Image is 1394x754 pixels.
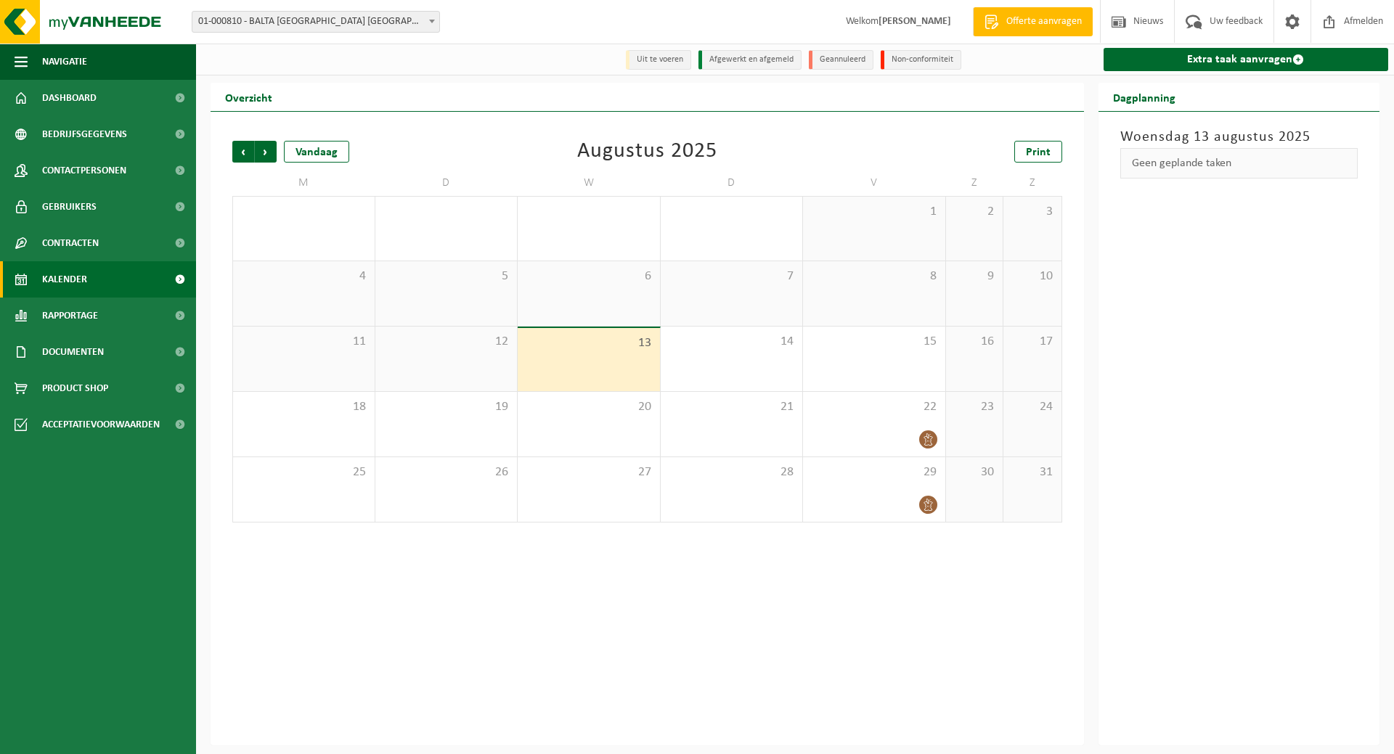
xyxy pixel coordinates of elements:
[42,80,97,116] span: Dashboard
[240,464,367,480] span: 25
[1026,147,1051,158] span: Print
[42,116,127,152] span: Bedrijfsgegevens
[1003,170,1061,196] td: Z
[525,335,653,351] span: 13
[383,464,510,480] span: 26
[232,170,375,196] td: M
[668,399,796,415] span: 21
[240,269,367,284] span: 4
[1011,464,1053,480] span: 31
[42,261,87,298] span: Kalender
[518,170,661,196] td: W
[525,269,653,284] span: 6
[192,12,439,32] span: 01-000810 - BALTA OUDENAARDE NV - OUDENAARDE
[946,170,1004,196] td: Z
[42,44,87,80] span: Navigatie
[240,399,367,415] span: 18
[383,399,510,415] span: 19
[577,141,717,163] div: Augustus 2025
[42,189,97,225] span: Gebruikers
[953,464,996,480] span: 30
[810,464,938,480] span: 29
[525,399,653,415] span: 20
[383,334,510,350] span: 12
[1011,269,1053,284] span: 10
[211,83,287,111] h2: Overzicht
[803,170,946,196] td: V
[383,269,510,284] span: 5
[42,298,98,334] span: Rapportage
[1011,399,1053,415] span: 24
[1011,334,1053,350] span: 17
[953,334,996,350] span: 16
[1014,141,1062,163] a: Print
[810,269,938,284] span: 8
[42,406,160,443] span: Acceptatievoorwaarden
[953,269,996,284] span: 9
[42,152,126,189] span: Contactpersonen
[879,16,951,27] strong: [PERSON_NAME]
[1120,126,1358,148] h3: Woensdag 13 augustus 2025
[810,399,938,415] span: 22
[881,50,961,70] li: Non-conformiteit
[1003,15,1085,29] span: Offerte aanvragen
[953,204,996,220] span: 2
[375,170,518,196] td: D
[698,50,802,70] li: Afgewerkt en afgemeld
[1104,48,1389,71] a: Extra taak aanvragen
[42,334,104,370] span: Documenten
[42,225,99,261] span: Contracten
[661,170,804,196] td: D
[42,370,108,406] span: Product Shop
[973,7,1093,36] a: Offerte aanvragen
[668,269,796,284] span: 7
[525,464,653,480] span: 27
[810,204,938,220] span: 1
[626,50,691,70] li: Uit te voeren
[240,334,367,350] span: 11
[1011,204,1053,220] span: 3
[809,50,873,70] li: Geannuleerd
[810,334,938,350] span: 15
[284,141,349,163] div: Vandaag
[668,464,796,480] span: 28
[232,141,254,163] span: Vorige
[1099,83,1190,111] h2: Dagplanning
[953,399,996,415] span: 23
[668,334,796,350] span: 14
[1120,148,1358,179] div: Geen geplande taken
[192,11,440,33] span: 01-000810 - BALTA OUDENAARDE NV - OUDENAARDE
[255,141,277,163] span: Volgende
